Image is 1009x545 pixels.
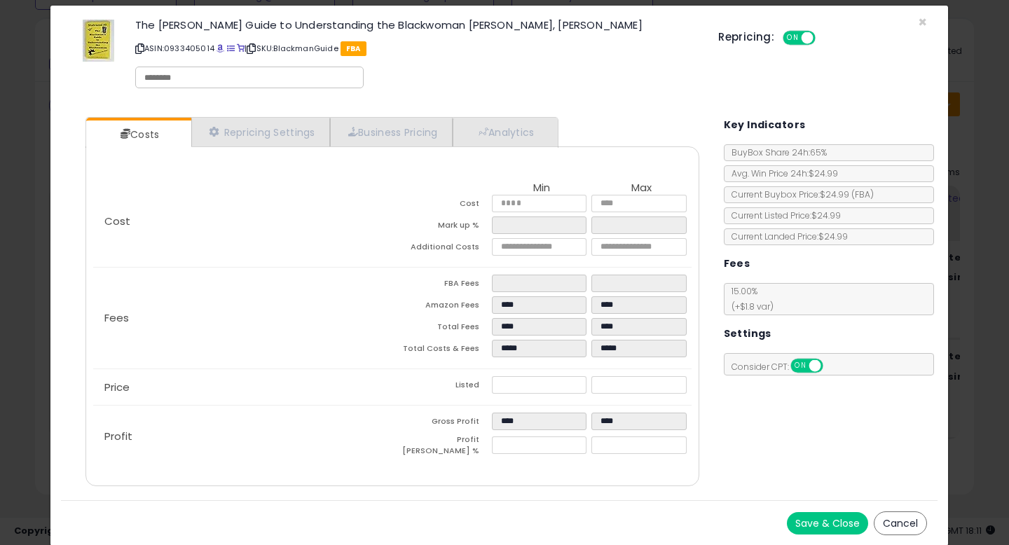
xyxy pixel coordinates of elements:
p: Fees [93,312,392,324]
span: ON [792,360,809,372]
span: OFF [821,360,843,372]
a: Your listing only [237,43,245,54]
span: FBA [341,41,366,56]
td: Amazon Fees [392,296,492,318]
td: Profit [PERSON_NAME] % [392,434,492,460]
th: Max [591,182,691,195]
span: ( FBA ) [851,188,874,200]
p: Profit [93,431,392,442]
a: Analytics [453,118,556,146]
td: Mark up % [392,216,492,238]
h5: Repricing: [718,32,774,43]
span: OFF [814,32,836,44]
span: Avg. Win Price 24h: $24.99 [725,167,838,179]
h5: Key Indicators [724,116,806,134]
a: Repricing Settings [191,118,330,146]
span: × [918,12,927,32]
button: Save & Close [787,512,868,534]
h5: Settings [724,325,771,343]
td: Total Fees [392,318,492,340]
span: Current Listed Price: $24.99 [725,209,841,221]
h3: The [PERSON_NAME] Guide to Understanding the Blackwoman [PERSON_NAME], [PERSON_NAME] [135,20,697,30]
span: Current Landed Price: $24.99 [725,230,848,242]
td: Listed [392,376,492,398]
span: $24.99 [820,188,874,200]
span: Current Buybox Price: [725,188,874,200]
span: 15.00 % [725,285,774,312]
td: FBA Fees [392,275,492,296]
span: (+$1.8 var) [725,301,774,312]
a: BuyBox page [217,43,224,54]
td: Gross Profit [392,413,492,434]
th: Min [492,182,591,195]
button: Cancel [874,511,927,535]
img: 41euEFOSVDL._SL60_.jpg [83,20,114,62]
a: All offer listings [227,43,235,54]
a: Costs [86,120,190,149]
td: Cost [392,195,492,216]
td: Additional Costs [392,238,492,260]
span: ON [784,32,802,44]
p: ASIN: 0933405014 | SKU: BlackmanGuide [135,37,697,60]
p: Cost [93,216,392,227]
h5: Fees [724,255,750,272]
td: Total Costs & Fees [392,340,492,361]
a: Business Pricing [330,118,453,146]
p: Price [93,382,392,393]
span: BuyBox Share 24h: 65% [725,146,827,158]
span: Consider CPT: [725,361,842,373]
